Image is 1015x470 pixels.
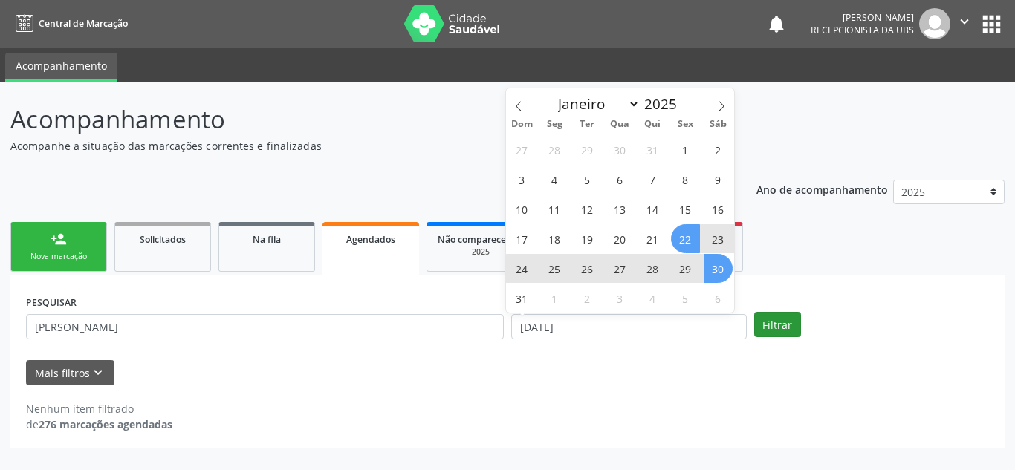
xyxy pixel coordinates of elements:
[704,195,733,223] span: Agosto 16, 2025
[979,11,1005,37] button: apps
[540,284,569,313] span: Setembro 1, 2025
[26,291,77,314] label: PESQUISAR
[511,314,747,339] input: Selecione um intervalo
[636,120,669,129] span: Qui
[39,417,172,431] strong: 276 marcações agendadas
[26,360,114,386] button: Mais filtroskeyboard_arrow_down
[573,254,602,283] span: Agosto 26, 2025
[573,165,602,194] span: Agosto 5, 2025
[606,135,635,164] span: Julho 30, 2025
[507,224,536,253] span: Agosto 17, 2025
[540,224,569,253] span: Agosto 18, 2025
[704,165,733,194] span: Agosto 9, 2025
[671,224,700,253] span: Agosto 22, 2025
[638,195,667,223] span: Agosto 14, 2025
[671,284,700,313] span: Setembro 5, 2025
[506,120,539,129] span: Dom
[704,224,733,253] span: Agosto 23, 2025
[573,195,602,223] span: Agosto 12, 2025
[638,284,667,313] span: Setembro 4, 2025
[701,120,734,129] span: Sáb
[950,8,979,39] button: 
[438,233,524,246] span: Não compareceram
[10,11,128,36] a: Central de Marcação
[573,224,602,253] span: Agosto 19, 2025
[438,247,524,258] div: 2025
[22,251,96,262] div: Nova marcação
[540,165,569,194] span: Agosto 4, 2025
[811,11,914,24] div: [PERSON_NAME]
[140,233,186,246] span: Solicitados
[346,233,395,246] span: Agendados
[507,195,536,223] span: Agosto 10, 2025
[756,180,888,198] p: Ano de acompanhamento
[507,135,536,164] span: Julho 27, 2025
[51,231,67,247] div: person_add
[956,13,973,30] i: 
[638,254,667,283] span: Agosto 28, 2025
[766,13,787,34] button: notifications
[253,233,281,246] span: Na fila
[5,53,117,82] a: Acompanhamento
[638,135,667,164] span: Julho 31, 2025
[26,401,172,417] div: Nenhum item filtrado
[90,365,106,381] i: keyboard_arrow_down
[540,254,569,283] span: Agosto 25, 2025
[507,254,536,283] span: Agosto 24, 2025
[606,224,635,253] span: Agosto 20, 2025
[606,284,635,313] span: Setembro 3, 2025
[638,224,667,253] span: Agosto 21, 2025
[754,312,801,337] button: Filtrar
[540,135,569,164] span: Julho 28, 2025
[671,195,700,223] span: Agosto 15, 2025
[571,120,603,129] span: Ter
[10,101,707,138] p: Acompanhamento
[551,94,641,114] select: Month
[919,8,950,39] img: img
[507,284,536,313] span: Agosto 31, 2025
[640,94,689,114] input: Year
[671,165,700,194] span: Agosto 8, 2025
[538,120,571,129] span: Seg
[606,165,635,194] span: Agosto 6, 2025
[638,165,667,194] span: Agosto 7, 2025
[507,165,536,194] span: Agosto 3, 2025
[39,17,128,30] span: Central de Marcação
[811,24,914,36] span: Recepcionista da UBS
[540,195,569,223] span: Agosto 11, 2025
[26,314,504,339] input: Nome, CNS
[26,417,172,432] div: de
[603,120,636,129] span: Qua
[10,138,707,154] p: Acompanhe a situação das marcações correntes e finalizadas
[671,135,700,164] span: Agosto 1, 2025
[606,195,635,223] span: Agosto 13, 2025
[606,254,635,283] span: Agosto 27, 2025
[669,120,701,129] span: Sex
[704,254,733,283] span: Agosto 30, 2025
[671,254,700,283] span: Agosto 29, 2025
[704,284,733,313] span: Setembro 6, 2025
[573,284,602,313] span: Setembro 2, 2025
[573,135,602,164] span: Julho 29, 2025
[704,135,733,164] span: Agosto 2, 2025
